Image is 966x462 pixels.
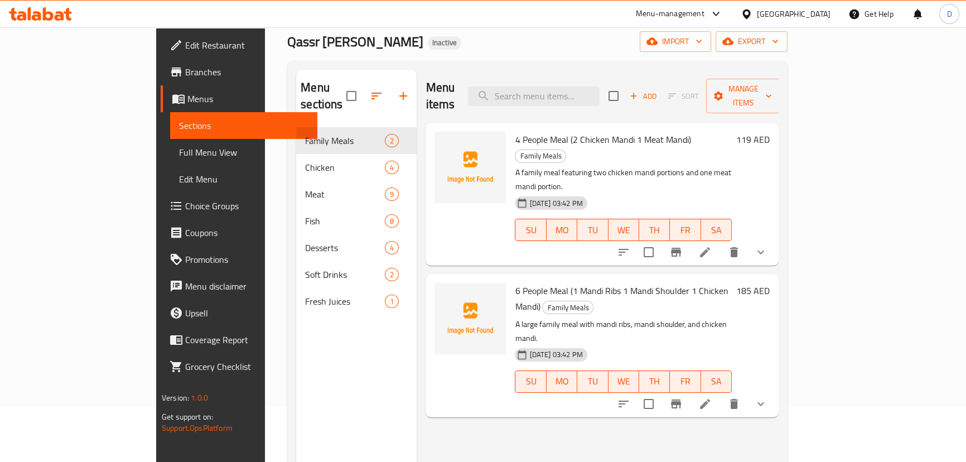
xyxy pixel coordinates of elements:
[185,333,308,346] span: Coverage Report
[602,84,625,108] span: Select section
[625,88,661,105] span: Add item
[515,219,546,241] button: SU
[515,370,546,393] button: SU
[385,268,399,281] div: items
[385,269,398,280] span: 2
[610,391,637,417] button: sort-choices
[305,134,385,147] span: Family Meals
[179,119,308,132] span: Sections
[701,370,732,393] button: SA
[542,301,593,314] div: Family Meals
[287,29,423,54] span: Qassr [PERSON_NAME]
[161,246,317,273] a: Promotions
[515,166,732,194] p: A family meal featuring two chicken mandi portions and one meat mandi portion.
[515,131,690,148] span: 4 People Meal (2 Chicken Mandi 1 Meat Mandi)
[185,253,308,266] span: Promotions
[628,90,658,103] span: Add
[582,373,603,389] span: TU
[385,189,398,200] span: 9
[161,219,317,246] a: Coupons
[670,370,701,393] button: FR
[305,161,385,174] span: Chicken
[185,65,308,79] span: Branches
[301,79,346,113] h2: Menu sections
[161,326,317,353] a: Coverage Report
[701,219,732,241] button: SA
[674,222,696,238] span: FR
[428,36,461,50] div: Inactive
[670,219,701,241] button: FR
[640,31,711,52] button: import
[674,373,696,389] span: FR
[385,214,399,228] div: items
[187,92,308,105] span: Menus
[385,161,399,174] div: items
[520,373,542,389] span: SU
[736,283,770,299] h6: 185 AED
[385,216,398,227] span: 8
[296,208,417,234] div: Fish8
[305,295,385,308] span: Fresh Juices
[340,84,363,108] span: Select all sections
[428,38,461,47] span: Inactive
[185,280,308,293] span: Menu disclaimer
[754,246,767,259] svg: Show Choices
[736,132,770,147] h6: 119 AED
[610,239,637,266] button: sort-choices
[179,172,308,186] span: Edit Menu
[608,219,639,241] button: WE
[663,239,689,266] button: Branch-specific-item
[170,166,317,192] a: Edit Menu
[644,373,665,389] span: TH
[161,32,317,59] a: Edit Restaurant
[551,222,573,238] span: MO
[185,226,308,239] span: Coupons
[162,410,213,424] span: Get support on:
[305,268,385,281] span: Soft Drinks
[185,360,308,373] span: Grocery Checklist
[639,219,670,241] button: TH
[649,35,702,49] span: import
[613,222,635,238] span: WE
[296,261,417,288] div: Soft Drinks2
[296,181,417,208] div: Meat9
[296,288,417,315] div: Fresh Juices1
[161,85,317,112] a: Menus
[185,306,308,320] span: Upsell
[162,391,189,405] span: Version:
[179,146,308,159] span: Full Menu View
[161,353,317,380] a: Grocery Checklist
[636,7,704,21] div: Menu-management
[747,239,774,266] button: show more
[637,392,660,416] span: Select to update
[754,397,767,411] svg: Show Choices
[661,88,706,105] span: Select section first
[946,8,951,20] span: D
[625,88,661,105] button: Add
[161,273,317,300] a: Menu disclaimer
[747,391,774,417] button: show more
[363,83,390,109] span: Sort sections
[161,59,317,85] a: Branches
[296,123,417,319] nav: Menu sections
[525,198,587,209] span: [DATE] 03:42 PM
[582,222,603,238] span: TU
[706,79,781,113] button: Manage items
[296,154,417,181] div: Chicken4
[385,241,399,254] div: items
[608,370,639,393] button: WE
[305,214,385,228] div: Fish
[547,370,577,393] button: MO
[515,150,566,162] span: Family Meals
[639,370,670,393] button: TH
[724,35,779,49] span: export
[515,150,566,163] div: Family Meals
[577,219,608,241] button: TU
[385,187,399,201] div: items
[305,241,385,254] span: Desserts
[715,82,772,110] span: Manage items
[390,83,417,109] button: Add section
